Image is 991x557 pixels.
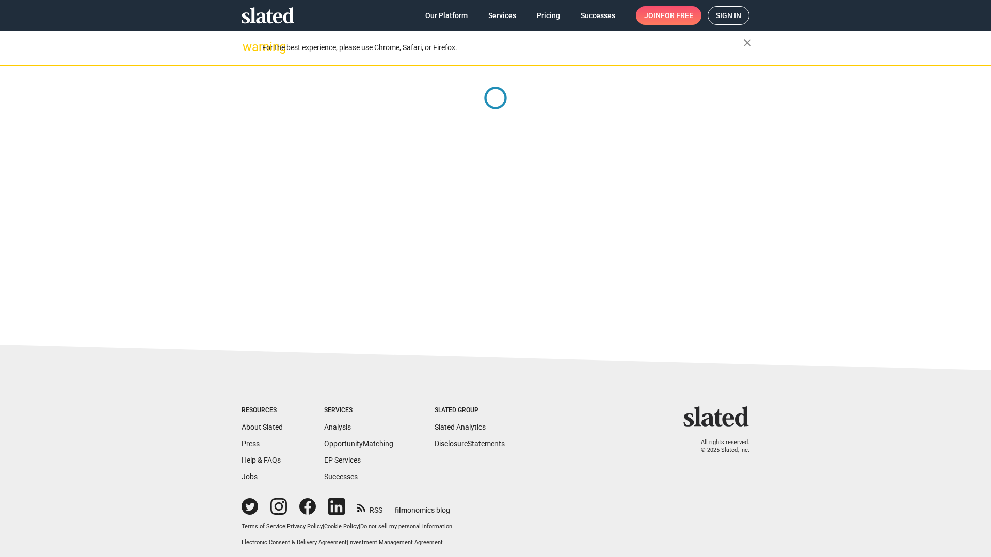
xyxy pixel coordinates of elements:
[324,456,361,464] a: EP Services
[285,523,287,530] span: |
[636,6,701,25] a: Joinfor free
[242,456,281,464] a: Help & FAQs
[417,6,476,25] a: Our Platform
[324,406,393,415] div: Services
[488,6,516,25] span: Services
[529,6,568,25] a: Pricing
[324,523,359,530] a: Cookie Policy
[537,6,560,25] span: Pricing
[357,499,382,515] a: RSS
[435,406,505,415] div: Slated Group
[708,6,749,25] a: Sign in
[324,439,393,448] a: OpportunityMatching
[242,539,347,546] a: Electronic Consent & Delivery Agreement
[348,539,443,546] a: Investment Management Agreement
[716,7,741,24] span: Sign in
[360,523,452,531] button: Do not sell my personal information
[347,539,348,546] span: |
[435,439,505,448] a: DisclosureStatements
[480,6,524,25] a: Services
[395,506,407,514] span: film
[287,523,323,530] a: Privacy Policy
[324,472,358,481] a: Successes
[644,6,693,25] span: Join
[572,6,624,25] a: Successes
[661,6,693,25] span: for free
[242,406,283,415] div: Resources
[323,523,324,530] span: |
[242,423,283,431] a: About Slated
[262,41,743,55] div: For the best experience, please use Chrome, Safari, or Firefox.
[243,41,255,53] mat-icon: warning
[395,497,450,515] a: filmonomics blog
[324,423,351,431] a: Analysis
[242,439,260,448] a: Press
[741,37,754,49] mat-icon: close
[242,523,285,530] a: Terms of Service
[242,472,258,481] a: Jobs
[359,523,360,530] span: |
[581,6,615,25] span: Successes
[435,423,486,431] a: Slated Analytics
[690,439,749,454] p: All rights reserved. © 2025 Slated, Inc.
[425,6,468,25] span: Our Platform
